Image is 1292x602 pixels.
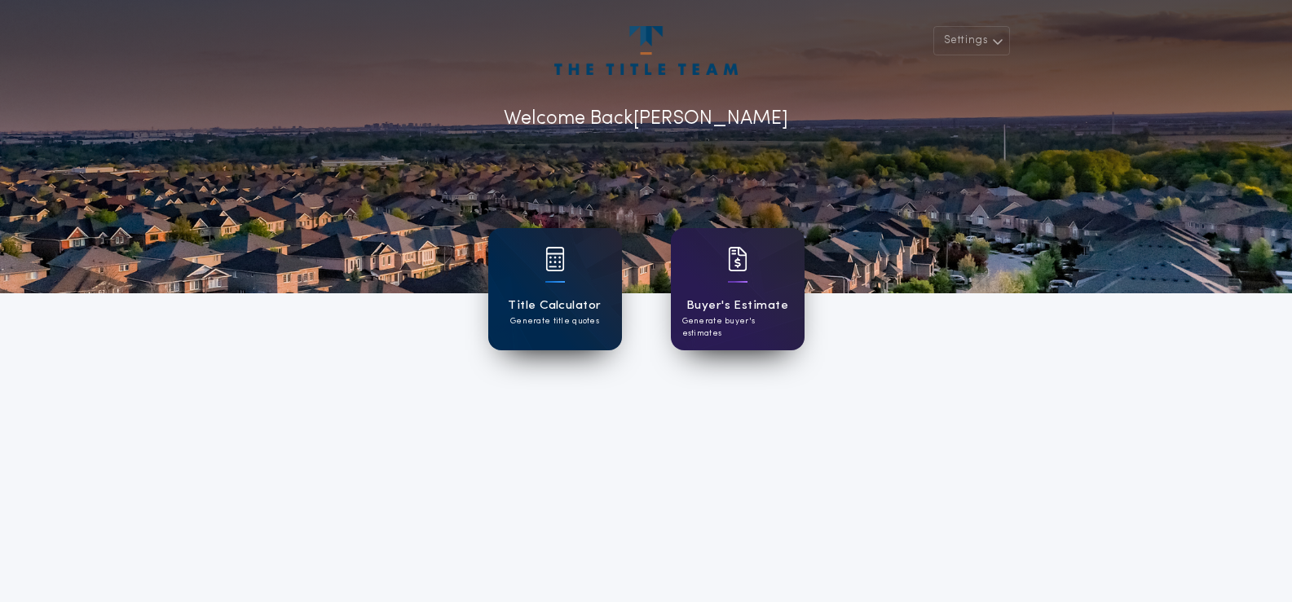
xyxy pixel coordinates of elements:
[510,315,599,327] p: Generate title quotes
[933,26,1010,55] button: Settings
[686,297,788,315] h1: Buyer's Estimate
[671,228,805,350] a: card iconBuyer's EstimateGenerate buyer's estimates
[554,26,737,75] img: account-logo
[682,315,793,340] p: Generate buyer's estimates
[545,247,565,271] img: card icon
[504,104,788,134] p: Welcome Back [PERSON_NAME]
[488,228,622,350] a: card iconTitle CalculatorGenerate title quotes
[728,247,747,271] img: card icon
[508,297,601,315] h1: Title Calculator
